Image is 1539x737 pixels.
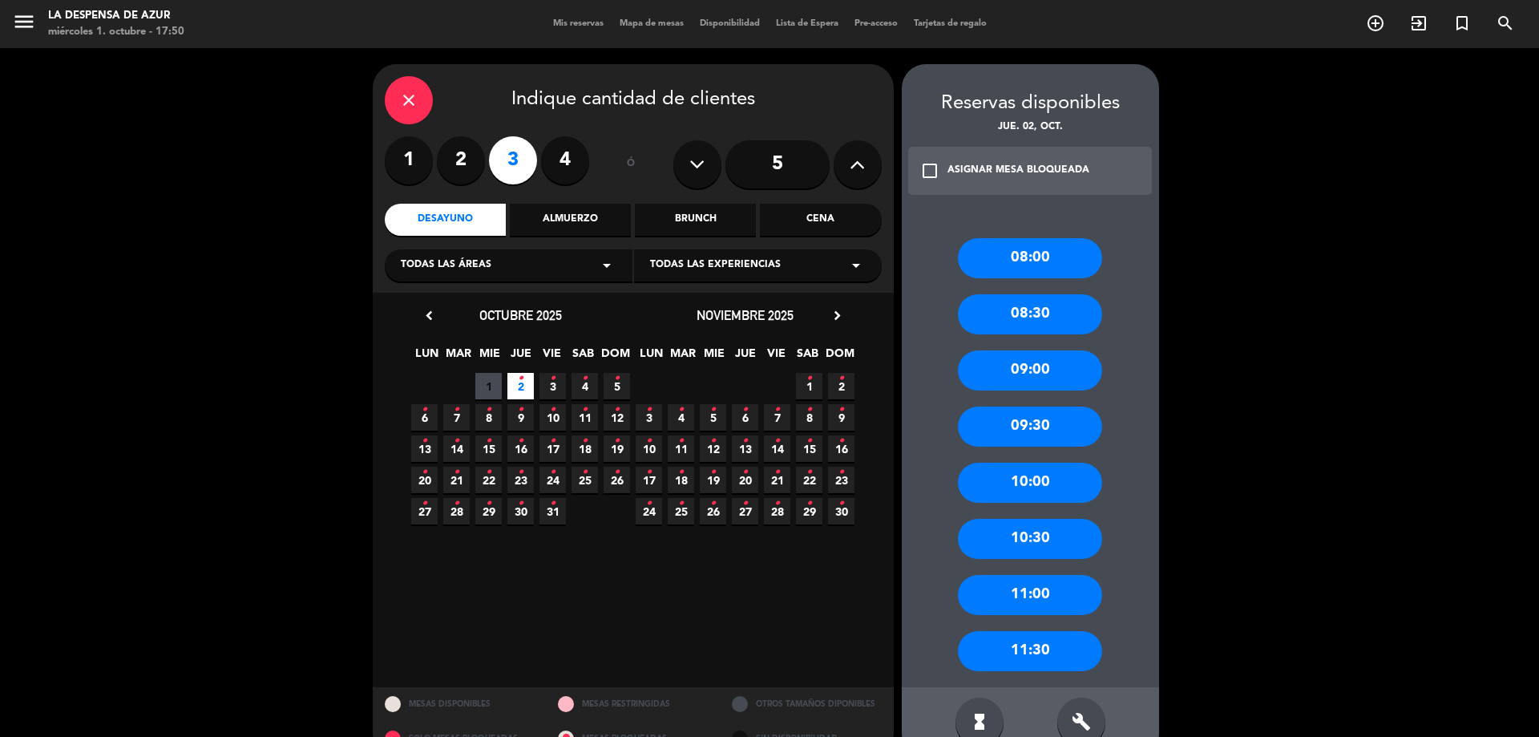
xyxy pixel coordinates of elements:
i: • [518,491,523,516]
span: noviembre 2025 [697,307,794,323]
span: JUE [507,344,534,371]
i: • [582,460,588,485]
i: arrow_drop_down [597,256,616,275]
i: • [838,428,844,454]
i: • [582,366,588,391]
label: 4 [541,136,589,184]
i: turned_in_not [1452,14,1472,33]
i: • [486,491,491,516]
div: miércoles 1. octubre - 17:50 [48,24,184,40]
i: • [806,491,812,516]
span: 28 [443,498,470,524]
i: • [838,491,844,516]
span: 25 [668,498,694,524]
span: 25 [572,467,598,493]
i: • [806,397,812,423]
span: 22 [475,467,502,493]
span: 11 [572,404,598,431]
span: 9 [828,404,854,431]
span: DOM [601,344,628,371]
span: SAB [570,344,596,371]
i: • [614,397,620,423]
i: • [742,428,748,454]
span: 18 [572,435,598,462]
div: 11:00 [958,575,1102,615]
span: octubre 2025 [479,307,562,323]
i: • [518,397,523,423]
i: • [550,397,555,423]
i: build [1072,712,1091,731]
i: exit_to_app [1409,14,1428,33]
span: MAR [669,344,696,371]
div: MESAS DISPONIBLES [373,687,547,722]
div: Reservas disponibles [902,88,1159,119]
i: • [614,366,620,391]
i: • [422,491,427,516]
span: 30 [828,498,854,524]
span: 15 [796,435,822,462]
div: 11:30 [958,631,1102,671]
span: 22 [796,467,822,493]
span: 13 [732,435,758,462]
span: 6 [411,404,438,431]
span: 13 [411,435,438,462]
div: 10:00 [958,463,1102,503]
i: • [806,428,812,454]
i: • [678,491,684,516]
span: 2 [507,373,534,399]
span: LUN [414,344,440,371]
span: Todas las experiencias [650,257,781,273]
i: • [774,460,780,485]
span: 1 [475,373,502,399]
i: close [399,91,418,110]
span: 31 [539,498,566,524]
i: • [678,428,684,454]
i: • [486,428,491,454]
div: Indique cantidad de clientes [385,76,882,124]
span: MIE [701,344,727,371]
i: • [838,366,844,391]
i: • [518,366,523,391]
span: 3 [636,404,662,431]
i: • [614,460,620,485]
span: Lista de Espera [768,19,846,28]
i: chevron_right [829,307,846,324]
span: 12 [604,404,630,431]
span: MAR [445,344,471,371]
span: 17 [539,435,566,462]
i: • [838,460,844,485]
span: 10 [539,404,566,431]
i: • [678,460,684,485]
span: 10 [636,435,662,462]
i: • [806,460,812,485]
span: 23 [507,467,534,493]
span: Disponibilidad [692,19,768,28]
span: Pre-acceso [846,19,906,28]
i: arrow_drop_down [846,256,866,275]
span: 30 [507,498,534,524]
i: • [518,428,523,454]
span: 9 [507,404,534,431]
i: • [742,460,748,485]
i: • [582,428,588,454]
i: • [646,460,652,485]
i: check_box_outline_blank [920,161,939,180]
span: 4 [668,404,694,431]
i: • [454,460,459,485]
span: 23 [828,467,854,493]
div: 10:30 [958,519,1102,559]
div: 08:00 [958,238,1102,278]
i: • [710,460,716,485]
span: Todas las áreas [401,257,491,273]
span: 5 [700,404,726,431]
div: ASIGNAR MESA BLOQUEADA [947,163,1089,179]
i: menu [12,10,36,34]
i: • [646,491,652,516]
div: Almuerzo [510,204,631,236]
span: 7 [443,404,470,431]
span: 19 [700,467,726,493]
i: • [774,428,780,454]
span: 27 [411,498,438,524]
span: 21 [443,467,470,493]
div: 08:30 [958,294,1102,334]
